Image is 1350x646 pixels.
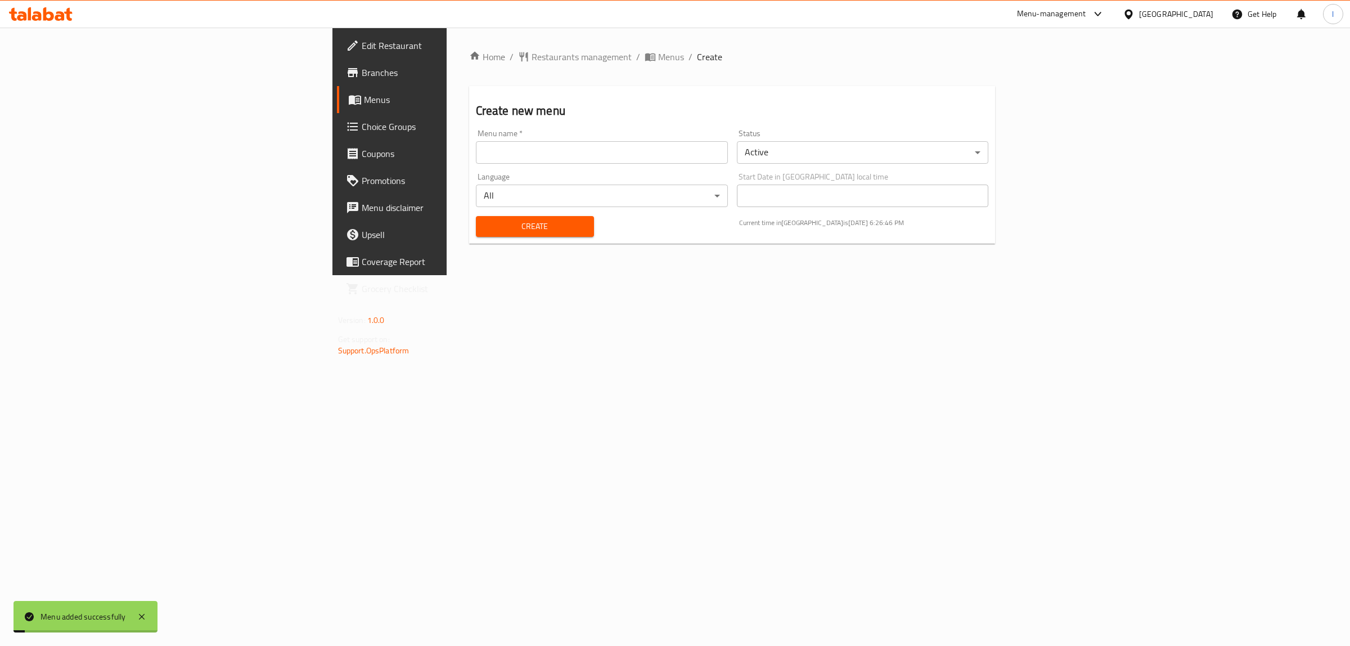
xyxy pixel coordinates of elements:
span: Menu disclaimer [362,201,549,214]
li: / [636,50,640,64]
nav: breadcrumb [469,50,996,64]
a: Menu disclaimer [337,194,558,221]
span: Create [485,219,585,234]
span: Menus [658,50,684,64]
span: Menus [364,93,549,106]
input: Please enter Menu name [476,141,728,164]
a: Menus [337,86,558,113]
span: Choice Groups [362,120,549,133]
span: Version: [338,313,366,328]
li: / [688,50,692,64]
span: Get support on: [338,332,390,347]
a: Branches [337,59,558,86]
span: l [1332,8,1334,20]
span: Coverage Report [362,255,549,268]
a: Coupons [337,140,558,167]
a: Coverage Report [337,248,558,275]
div: Menu added successfully [40,611,126,623]
span: Branches [362,66,549,79]
span: Edit Restaurant [362,39,549,52]
span: Coupons [362,147,549,160]
div: [GEOGRAPHIC_DATA] [1139,8,1213,20]
div: All [476,185,728,207]
a: Menus [645,50,684,64]
span: Upsell [362,228,549,241]
h2: Create new menu [476,102,989,119]
p: Current time in [GEOGRAPHIC_DATA] is [DATE] 6:26:46 PM [739,218,989,228]
a: Upsell [337,221,558,248]
span: 1.0.0 [367,313,385,328]
a: Edit Restaurant [337,32,558,59]
span: Promotions [362,174,549,187]
span: Restaurants management [532,50,632,64]
div: Menu-management [1017,7,1086,21]
a: Promotions [337,167,558,194]
div: Active [737,141,989,164]
span: Grocery Checklist [362,282,549,295]
span: Create [697,50,722,64]
a: Restaurants management [518,50,632,64]
a: Support.OpsPlatform [338,343,409,358]
a: Choice Groups [337,113,558,140]
a: Grocery Checklist [337,275,558,302]
button: Create [476,216,594,237]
